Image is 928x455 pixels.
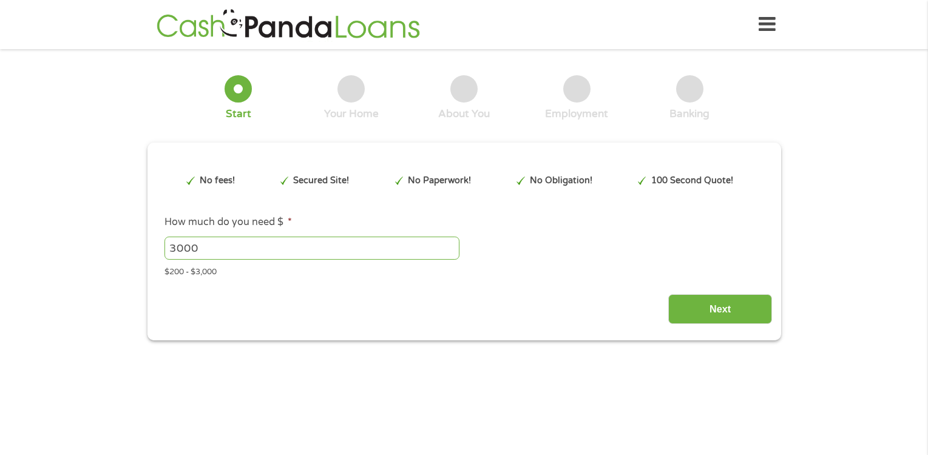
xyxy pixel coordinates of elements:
[408,174,471,187] p: No Paperwork!
[438,107,490,121] div: About You
[545,107,608,121] div: Employment
[200,174,235,187] p: No fees!
[324,107,379,121] div: Your Home
[651,174,733,187] p: 100 Second Quote!
[293,174,349,187] p: Secured Site!
[668,294,772,324] input: Next
[153,7,424,42] img: GetLoanNow Logo
[226,107,251,121] div: Start
[164,216,292,229] label: How much do you need $
[530,174,592,187] p: No Obligation!
[669,107,710,121] div: Banking
[164,262,763,278] div: $200 - $3,000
